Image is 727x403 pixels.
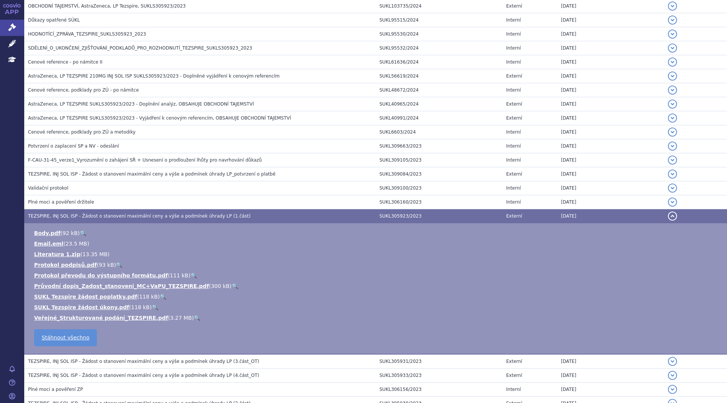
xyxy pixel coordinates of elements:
a: Protokol podpisů.pdf [34,262,97,268]
li: ( ) [34,314,719,322]
td: [DATE] [557,13,664,27]
td: SUKL61636/2024 [376,55,502,69]
td: [DATE] [557,111,664,125]
td: SUKL309100/2023 [376,181,502,195]
button: detail [668,44,677,53]
span: Plné moci a pověření držitele [28,199,94,205]
a: Protokol převodu do výstupního formátu.pdf [34,272,168,279]
button: detail [668,114,677,123]
td: [DATE] [557,181,664,195]
span: Interní [506,143,521,149]
span: Externí [506,373,522,378]
span: Externí [506,101,522,107]
span: F-CAU-31-45_verze1_Vyrozumění o zahájení SŘ + Usnesení o prodloužení lhůty pro navrhování důkazů [28,157,262,163]
a: Body.pdf [34,230,61,236]
span: Cenové reference, podklady pro ZÚ - po námitce [28,87,139,93]
span: TEZSPIRE, INJ SOL ISP - Žádost o stanovení maximální ceny a výše a podmínek úhrady LP (1.část) [28,213,251,219]
td: [DATE] [557,27,664,41]
td: SUKL305931/2023 [376,354,502,369]
td: [DATE] [557,41,664,55]
td: [DATE] [557,354,664,369]
span: Interní [506,45,521,51]
span: Interní [506,87,521,93]
button: detail [668,184,677,193]
span: OBCHODNÍ TAJEMSTVÍ, AstraZeneca, LP Tezspire, SUKLS305923/2023 [28,3,186,9]
span: Externí [506,73,522,79]
td: [DATE] [557,167,664,181]
li: ( ) [34,303,719,311]
a: 🔍 [116,262,122,268]
td: SUKL40991/2024 [376,111,502,125]
td: [DATE] [557,83,664,97]
a: 🔍 [152,304,158,310]
li: ( ) [34,240,719,247]
span: Interní [506,157,521,163]
span: AstraZeneca, LP TEZSPIRE SUKLS305923/2023 - Vyjádření k cenovým referencím, OBSAHUJE OBCHODNÍ TAJ... [28,115,291,121]
a: Průvodní dopis_Zadost_stanoveni_MC+VaPU_TEZSPIRE.pdf [34,283,209,289]
td: SUKL305923/2023 [376,209,502,223]
span: Validační protokol [28,185,69,191]
li: ( ) [34,282,719,290]
td: [DATE] [557,369,664,383]
td: [DATE] [557,97,664,111]
td: SUKL56619/2024 [376,69,502,83]
a: 🔍 [190,272,197,279]
td: [DATE] [557,195,664,209]
button: detail [668,30,677,39]
li: ( ) [34,272,719,279]
button: detail [668,212,677,221]
button: detail [668,198,677,207]
a: Stáhnout všechno [34,329,97,346]
span: 92 kB [62,230,78,236]
li: ( ) [34,251,719,258]
span: Externí [506,213,522,219]
span: 23.5 MB [66,241,87,247]
span: Interní [506,387,521,392]
span: Potvrzení o zaplacení SP a NV - odeslání [28,143,119,149]
span: 13.35 MB [83,251,108,257]
span: TEZSPIRE, INJ SOL ISP - Žádost o stanovení maximální ceny a výše a podmínek úhrady LP (3.část_OT) [28,359,259,364]
span: Interní [506,17,521,23]
span: 111 kB [170,272,189,279]
button: detail [668,357,677,366]
span: Externí [506,359,522,364]
span: 118 kB [139,294,158,300]
a: Literatura 1.zip [34,251,80,257]
a: Email.eml [34,241,63,247]
td: [DATE] [557,55,664,69]
button: detail [668,100,677,109]
td: [DATE] [557,125,664,139]
button: detail [668,371,677,380]
span: Interní [506,59,521,65]
td: [DATE] [557,139,664,153]
span: Interní [506,129,521,135]
span: 300 kB [211,283,229,289]
span: Externí [506,3,522,9]
button: detail [668,86,677,95]
li: ( ) [34,229,719,237]
td: SUKL95530/2024 [376,27,502,41]
a: Veřejné_Strukturované podání_TEZSPIRE.pdf [34,315,168,321]
a: SUKL Tezspire žádost úkony.pdf [34,304,129,310]
button: detail [668,16,677,25]
li: ( ) [34,293,719,300]
a: 🔍 [194,315,200,321]
span: Interní [506,31,521,37]
button: detail [668,72,677,81]
span: AstraZeneca, LP TEZSPIRE SUKLS305923/2023 - Doplnění analýz, OBSAHUJE OBCHODNÍ TAJEMSTVÍ [28,101,254,107]
button: detail [668,58,677,67]
span: Cenové reference, podklady pro ZÚ a metodiky [28,129,136,135]
td: [DATE] [557,153,664,167]
span: 93 kB [99,262,114,268]
span: Externí [506,171,522,177]
span: 118 kB [131,304,150,310]
td: SUKL40965/2024 [376,97,502,111]
td: SUKL6603/2024 [376,125,502,139]
td: SUKL309663/2023 [376,139,502,153]
span: HODNOTÍCÍ_ZPRÁVA_TEZSPIRE_SUKLS305923_2023 [28,31,146,37]
td: SUKL305933/2023 [376,369,502,383]
td: SUKL309105/2023 [376,153,502,167]
button: detail [668,128,677,137]
span: TEZSPIRE, INJ SOL ISP - Žádost o stanovení maximální ceny a výše a podmínek úhrady LP_potvrzení o... [28,171,276,177]
button: detail [668,142,677,151]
